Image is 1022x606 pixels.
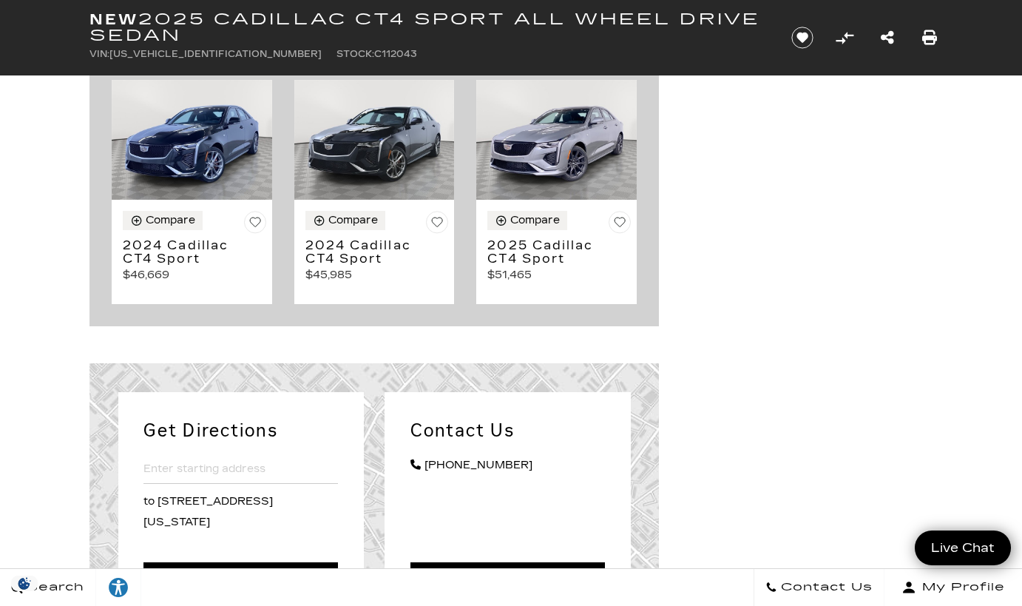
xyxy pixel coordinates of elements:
div: Compare [146,214,195,227]
a: 2025 Cadillac CT4 Sport $51,465 [487,239,631,286]
h2: Get Directions [143,417,338,444]
span: My Profile [916,577,1005,598]
a: Explore your accessibility options [96,569,141,606]
span: Stock: [336,49,374,59]
button: Compare Vehicle [123,211,203,230]
span: C112043 [374,49,417,59]
section: Click to Open Cookie Consent Modal [7,576,41,591]
div: Explore your accessibility options [96,576,141,599]
img: 2024 Cadillac CT4 Sport [112,80,272,201]
p: $51,465 [487,265,631,286]
a: Print this New 2025 Cadillac CT4 Sport All Wheel Drive Sedan [922,27,937,48]
a: Share this New 2025 Cadillac CT4 Sport All Wheel Drive Sedan [881,27,894,48]
h3: 2024 Cadillac CT4 Sport [123,239,237,265]
span: Search [23,577,84,598]
span: Contact Us [777,577,873,598]
button: Save Vehicle [609,211,631,241]
strong: New [89,10,138,28]
img: 2025 Cadillac CT4 Sport [476,80,637,201]
img: Opt-Out Icon [7,576,41,591]
a: Contact Us [754,569,884,606]
a: 2024 Cadillac CT4 Sport $46,669 [123,239,266,286]
button: Compare Vehicle [833,27,856,49]
p: $46,669 [123,265,266,286]
a: Live Chat [915,531,1011,565]
div: Compare [510,214,560,227]
p: $45,985 [305,265,449,286]
p: to [STREET_ADDRESS][US_STATE] [143,491,338,533]
button: Open user profile menu [884,569,1022,606]
button: Save Vehicle [426,211,448,241]
span: [US_VEHICLE_IDENTIFICATION_NUMBER] [109,49,322,59]
span: VIN: [89,49,109,59]
img: 2024 Cadillac CT4 Sport [294,80,455,201]
span: Live Chat [924,539,1002,556]
h3: 2025 Cadillac CT4 Sport [487,239,602,265]
input: Enter starting address [143,455,338,484]
button: Compare Vehicle [305,211,385,230]
h3: 2024 Cadillac CT4 Sport [305,239,420,265]
a: Message Us [410,562,605,598]
a: Get Directions [143,562,338,598]
a: 2024 Cadillac CT4 Sport $45,985 [305,239,449,286]
h2: Contact Us [410,417,605,444]
a: [PHONE_NUMBER] [410,455,605,476]
button: Save Vehicle [244,211,266,241]
div: Compare [328,214,378,227]
button: Save vehicle [786,26,819,50]
button: Compare Vehicle [487,211,567,230]
h1: 2025 Cadillac CT4 Sport All Wheel Drive Sedan [89,11,766,44]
